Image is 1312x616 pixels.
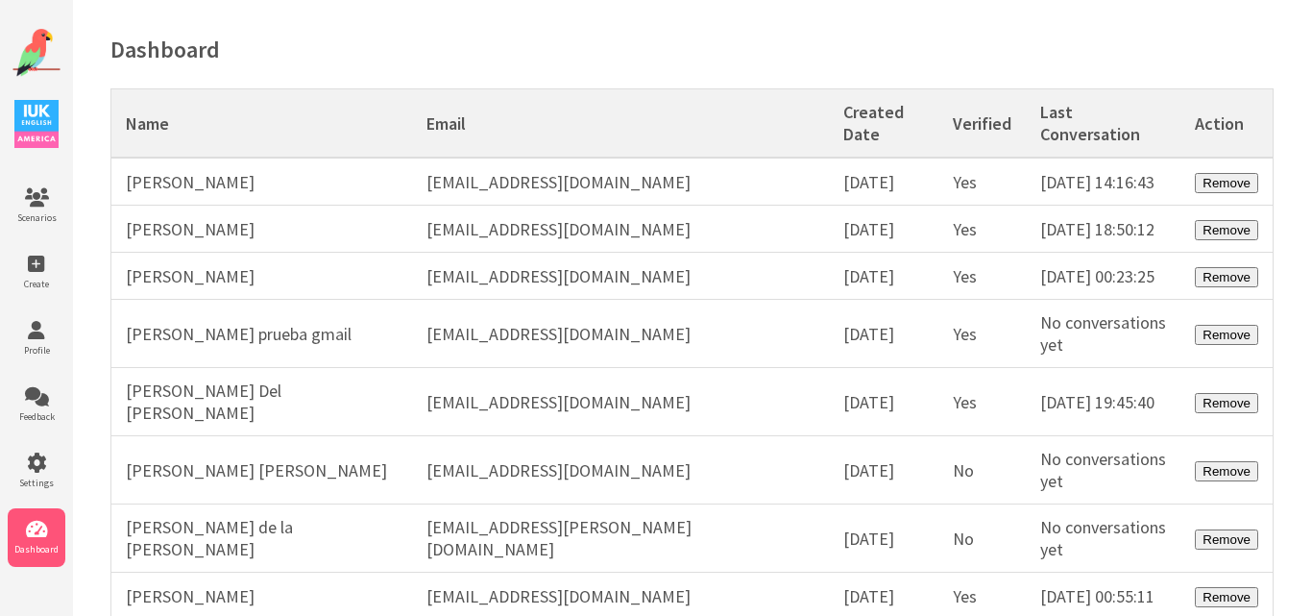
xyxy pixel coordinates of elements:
[829,253,938,300] td: [DATE]
[938,368,1026,436] td: Yes
[8,543,65,555] span: Dashboard
[1026,505,1180,573] td: No conversations yet
[938,206,1026,253] td: Yes
[412,158,829,206] td: [EMAIL_ADDRESS][DOMAIN_NAME]
[8,477,65,489] span: Settings
[111,206,413,253] td: [PERSON_NAME]
[1195,267,1258,287] button: Remove
[829,436,938,505] td: [DATE]
[412,505,829,573] td: [EMAIL_ADDRESS][PERSON_NAME][DOMAIN_NAME]
[938,436,1026,505] td: No
[1026,436,1180,505] td: No conversations yet
[1026,158,1180,206] td: [DATE] 14:16:43
[938,300,1026,368] td: Yes
[1026,89,1180,159] th: Last Conversation
[829,158,938,206] td: [DATE]
[829,368,938,436] td: [DATE]
[1195,173,1258,193] button: Remove
[111,89,413,159] th: Name
[1195,530,1258,550] button: Remove
[1026,368,1180,436] td: [DATE] 19:45:40
[111,158,413,206] td: [PERSON_NAME]
[938,505,1026,573] td: No
[111,368,413,436] td: [PERSON_NAME] Del [PERSON_NAME]
[1195,220,1258,240] button: Remove
[1195,587,1258,607] button: Remove
[412,89,829,159] th: Email
[14,100,59,148] img: IUK Logo
[8,211,65,224] span: Scenarios
[829,300,938,368] td: [DATE]
[1026,300,1180,368] td: No conversations yet
[1026,206,1180,253] td: [DATE] 18:50:12
[938,253,1026,300] td: Yes
[938,158,1026,206] td: Yes
[1180,89,1273,159] th: Action
[111,253,413,300] td: [PERSON_NAME]
[412,206,829,253] td: [EMAIL_ADDRESS][DOMAIN_NAME]
[8,344,65,357] span: Profile
[829,505,938,573] td: [DATE]
[1195,393,1258,413] button: Remove
[1195,461,1258,481] button: Remove
[412,368,829,436] td: [EMAIL_ADDRESS][DOMAIN_NAME]
[8,410,65,423] span: Feedback
[938,89,1026,159] th: Verified
[829,89,938,159] th: Created Date
[1026,253,1180,300] td: [DATE] 00:23:25
[829,206,938,253] td: [DATE]
[111,300,413,368] td: [PERSON_NAME] prueba gmail
[412,253,829,300] td: [EMAIL_ADDRESS][DOMAIN_NAME]
[412,300,829,368] td: [EMAIL_ADDRESS][DOMAIN_NAME]
[8,278,65,290] span: Create
[111,436,413,505] td: [PERSON_NAME] [PERSON_NAME]
[12,29,61,77] img: Website Logo
[111,505,413,573] td: [PERSON_NAME] de la [PERSON_NAME]
[412,436,829,505] td: [EMAIL_ADDRESS][DOMAIN_NAME]
[1195,325,1258,345] button: Remove
[110,35,1274,64] h1: Dashboard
